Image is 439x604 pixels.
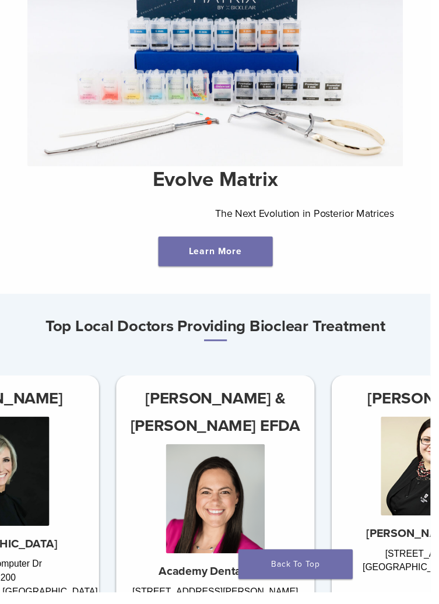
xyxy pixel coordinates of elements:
[161,241,278,272] a: Learn More
[243,560,360,591] a: Back To Top
[118,392,321,448] h3: [PERSON_NAME] & [PERSON_NAME] EFDA
[28,170,411,198] h2: Evolve Matrix
[169,453,270,564] img: Dr. Chelsea Gonzales & Jeniffer Segura EFDA
[162,576,278,590] strong: Academy Dental Care
[220,209,412,227] p: The Next Evolution in Posterior Matrices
